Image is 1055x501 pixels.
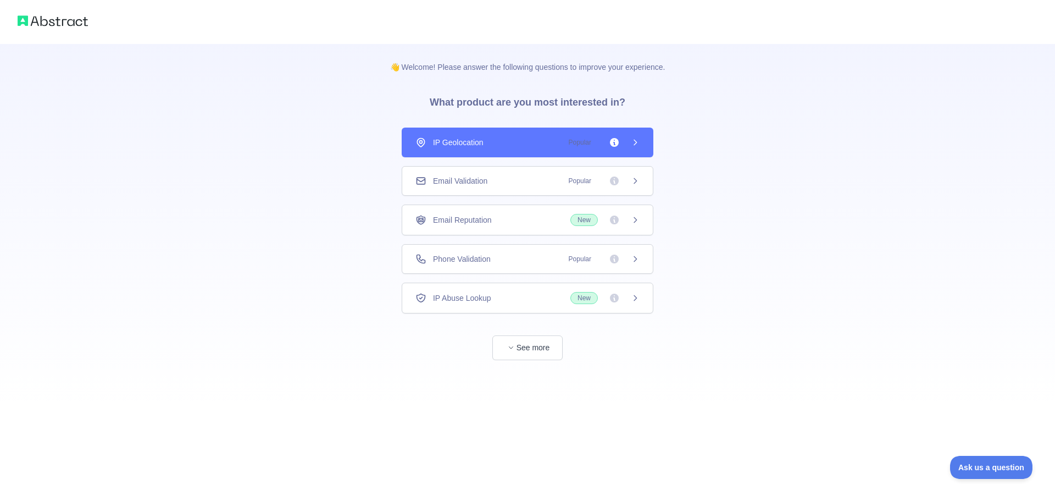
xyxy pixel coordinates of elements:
span: Popular [562,175,598,186]
span: New [570,292,598,304]
span: Email Reputation [433,214,492,225]
iframe: Toggle Customer Support [950,456,1033,479]
p: 👋 Welcome! Please answer the following questions to improve your experience. [373,44,683,73]
img: Abstract logo [18,13,88,29]
span: Phone Validation [433,254,491,265]
span: IP Abuse Lookup [433,293,491,304]
span: New [570,214,598,226]
span: Email Validation [433,175,487,186]
button: See more [492,335,563,360]
span: IP Geolocation [433,137,484,148]
span: Popular [562,254,598,265]
h3: What product are you most interested in? [412,73,643,128]
span: Popular [562,137,598,148]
